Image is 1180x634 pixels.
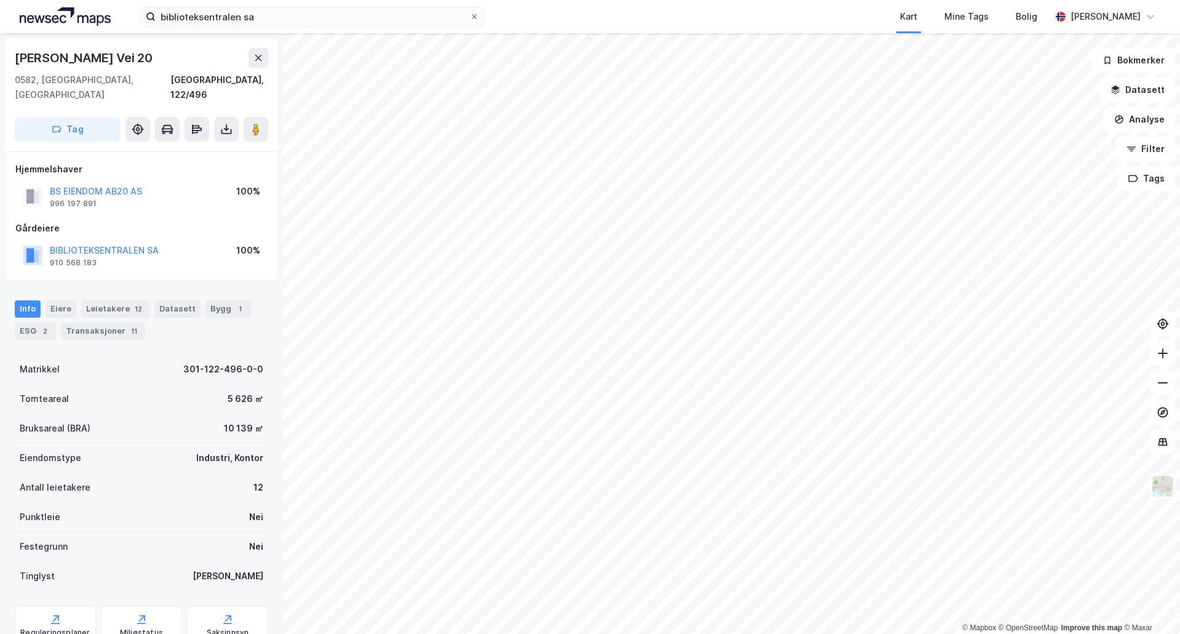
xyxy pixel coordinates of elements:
[20,569,55,584] div: Tinglyst
[1151,475,1174,498] img: Z
[132,303,145,315] div: 12
[81,300,149,318] div: Leietakere
[205,300,251,318] div: Bygg
[249,510,263,524] div: Nei
[1118,575,1180,634] iframe: Chat Widget
[39,325,51,337] div: 2
[249,539,263,554] div: Nei
[1061,624,1122,632] a: Improve this map
[1070,9,1141,24] div: [PERSON_NAME]
[1118,166,1175,191] button: Tags
[20,539,68,554] div: Festegrunn
[128,325,140,337] div: 11
[154,300,201,318] div: Datasett
[61,323,145,340] div: Transaksjoner
[20,362,60,377] div: Matrikkel
[20,510,60,524] div: Punktleie
[224,421,263,436] div: 10 139 ㎡
[156,7,469,26] input: Søk på adresse, matrikkel, gårdeiere, leietakere eller personer
[15,300,41,318] div: Info
[1016,9,1037,24] div: Bolig
[1092,48,1175,73] button: Bokmerker
[20,451,81,465] div: Eiendomstype
[20,7,111,26] img: logo.a4113a55bc3d86da70a041830d287a7e.svg
[228,391,263,406] div: 5 626 ㎡
[236,184,260,199] div: 100%
[50,258,97,268] div: 910 568 183
[234,303,246,315] div: 1
[15,162,268,177] div: Hjemmelshaver
[944,9,989,24] div: Mine Tags
[253,480,263,495] div: 12
[1100,78,1175,102] button: Datasett
[196,451,263,465] div: Industri, Kontor
[962,624,996,632] a: Mapbox
[15,117,121,142] button: Tag
[1116,137,1175,161] button: Filter
[183,362,263,377] div: 301-122-496-0-0
[900,9,917,24] div: Kart
[50,199,97,209] div: 996 197 891
[170,73,268,102] div: [GEOGRAPHIC_DATA], 122/496
[20,391,69,406] div: Tomteareal
[46,300,76,318] div: Eiere
[20,480,90,495] div: Antall leietakere
[15,48,155,68] div: [PERSON_NAME] Vei 20
[15,323,56,340] div: ESG
[1104,107,1175,132] button: Analyse
[236,243,260,258] div: 100%
[15,73,170,102] div: 0582, [GEOGRAPHIC_DATA], [GEOGRAPHIC_DATA]
[193,569,263,584] div: [PERSON_NAME]
[999,624,1058,632] a: OpenStreetMap
[20,421,90,436] div: Bruksareal (BRA)
[15,221,268,236] div: Gårdeiere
